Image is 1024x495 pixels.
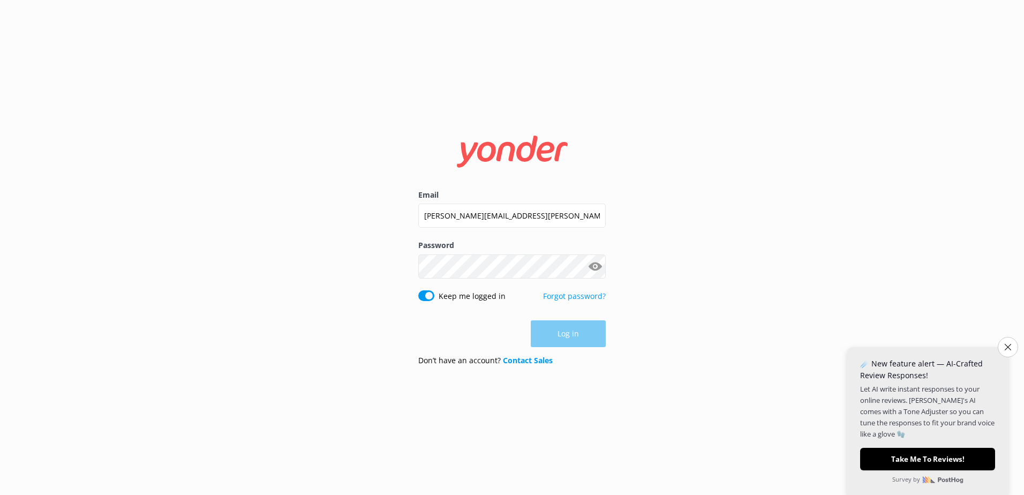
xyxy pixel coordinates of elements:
label: Password [418,239,606,251]
label: Keep me logged in [439,290,506,302]
input: user@emailaddress.com [418,204,606,228]
p: Don’t have an account? [418,355,553,366]
label: Email [418,189,606,201]
a: Contact Sales [503,355,553,365]
button: Show password [584,256,606,277]
a: Forgot password? [543,291,606,301]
